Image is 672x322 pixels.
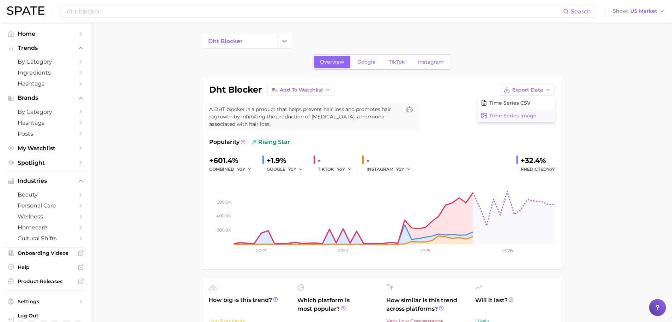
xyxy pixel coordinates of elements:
div: combined [209,165,257,174]
h1: dht blocker [209,86,262,94]
span: Will it last? [475,296,556,313]
button: ShowUS Market [611,7,667,16]
a: Google [351,56,382,68]
a: Spotlight [6,157,86,168]
a: Instagram [412,56,450,68]
span: Settings [18,298,74,305]
div: TIKTOK [318,165,357,174]
span: Popularity [209,138,240,146]
span: Spotlight [18,159,74,166]
button: YoY [337,165,352,174]
span: How similar is this trend across platforms? [386,296,467,313]
span: Product Releases [18,278,74,285]
a: wellness [6,211,86,222]
div: +1.9% [267,155,308,166]
a: cultural shifts [6,233,86,244]
span: US Market [630,9,657,13]
span: Which platform is most popular? [297,296,378,320]
span: Overview [320,59,344,65]
span: YoY [288,166,296,172]
button: Add to Watchlist [267,84,335,96]
span: Trends [18,45,74,51]
span: Hashtags [18,80,74,87]
a: Help [6,262,86,273]
button: YoY [396,165,411,174]
div: - [367,155,416,166]
a: by Category [6,56,86,67]
button: YoY [288,165,303,174]
a: Home [6,28,86,39]
input: Search here for a brand, industry, or ingredient [66,5,563,17]
a: beauty [6,189,86,200]
div: +32.4% [521,155,555,166]
span: personal care [18,202,74,209]
a: dht blocker [202,34,277,48]
a: personal care [6,200,86,211]
div: Export Data [477,96,555,122]
span: Hashtags [18,119,74,126]
a: TikTok [383,56,411,68]
span: cultural shifts [18,235,74,242]
span: Help [18,264,74,270]
a: My Watchlist [6,143,86,154]
span: Export Data [512,87,543,93]
span: dht blocker [208,38,243,45]
span: Posts [18,130,74,137]
span: Instagram [418,59,444,65]
div: +601.4% [209,155,257,166]
span: by Category [18,109,74,115]
a: Product Releases [6,276,86,287]
a: by Category [6,106,86,117]
span: My Watchlist [18,145,74,152]
div: GOOGLE [267,165,308,174]
span: A DHT blocker is a product that helps prevent hair loss and promotes hair regrowth by inhibiting ... [209,106,401,128]
span: Add to Watchlist [280,87,323,93]
span: Brands [18,95,74,101]
a: Settings [6,296,86,307]
img: SPATE [7,6,44,15]
a: Hashtags [6,78,86,89]
span: YoY [237,166,245,172]
a: homecare [6,222,86,233]
span: Industries [18,178,74,184]
div: INSTAGRAM [367,165,416,174]
a: Hashtags [6,117,86,128]
a: Posts [6,128,86,139]
button: Trends [6,43,86,53]
span: homecare [18,224,74,231]
span: Show [613,9,628,13]
button: YoY [237,165,252,174]
img: rising star [251,139,257,145]
button: Industries [6,176,86,186]
span: Ingredients [18,69,74,76]
span: Time Series Image [489,113,537,119]
button: Export Data [500,84,555,96]
span: TikTok [389,59,405,65]
span: Search [571,8,591,15]
tspan: 2026 [502,248,512,253]
span: Time Series CSV [489,100,531,106]
button: Change Category [277,34,292,48]
a: Ingredients [6,67,86,78]
div: - [318,155,357,166]
span: Predicted [521,165,555,174]
tspan: 2025 [420,248,430,253]
button: Brands [6,93,86,103]
span: YoY [337,166,345,172]
a: Onboarding Videos [6,248,86,258]
span: YoY [396,166,404,172]
span: YoY [547,166,555,172]
tspan: 2024 [338,248,348,253]
tspan: 2023 [256,248,266,253]
span: Onboarding Videos [18,250,74,256]
span: Google [357,59,376,65]
span: Log Out [18,312,91,319]
span: by Category [18,58,74,65]
span: Home [18,30,74,37]
span: beauty [18,191,74,198]
span: rising star [251,138,290,146]
span: wellness [18,213,74,220]
span: How big is this trend? [208,296,289,313]
a: Overview [314,56,350,68]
